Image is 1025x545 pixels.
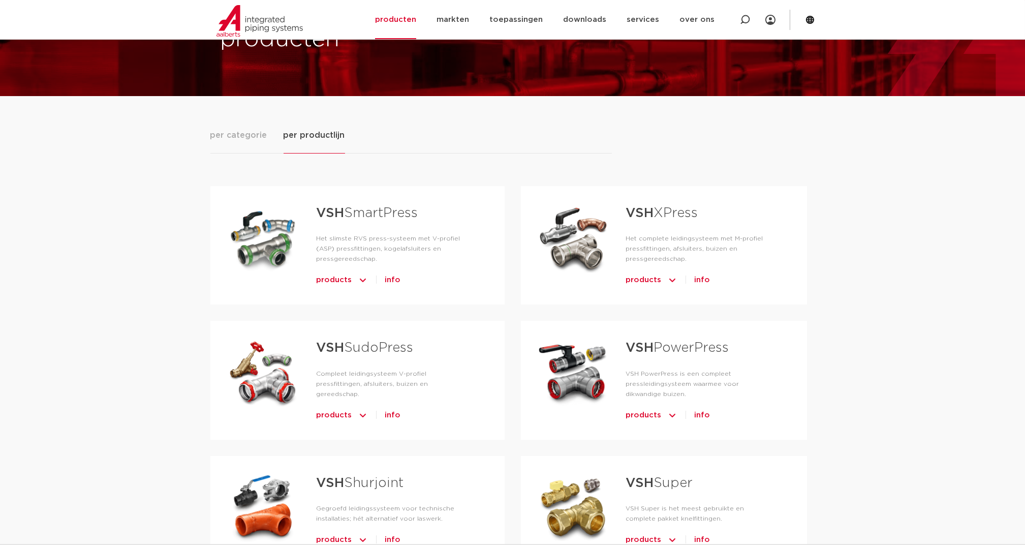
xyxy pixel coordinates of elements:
[316,341,413,354] a: VSHSudoPress
[316,476,403,490] a: VSHShurjoint
[694,407,710,423] a: info
[316,369,472,399] p: Compleet leidingsysteem V-profiel pressfittingen, afsluiters, buizen en gereedschap.
[626,341,654,354] strong: VSH
[316,341,344,354] strong: VSH
[626,233,774,264] p: Het complete leidingsysteem met M-profiel pressfittingen, afsluiters, buizen en pressgereedschap.
[210,129,267,141] span: per categorie
[626,407,661,423] span: products
[316,407,352,423] span: products
[316,206,344,220] strong: VSH
[385,272,400,288] a: info
[626,476,693,490] a: VSHSuper
[316,503,472,524] p: Gegroefd leidingssysteem voor technische installaties; hét alternatief voor laswerk.
[284,129,345,141] span: per productlijn
[316,233,472,264] p: Het slimste RVS press-systeem met V-profiel (ASP) pressfittingen, kogelafsluiters en pressgereeds...
[358,407,368,423] img: icon-chevron-up-1.svg
[626,369,774,399] p: VSH PowerPress is een compleet pressleidingsysteem waarmee voor dikwandige buizen.
[667,407,677,423] img: icon-chevron-up-1.svg
[316,476,344,490] strong: VSH
[221,23,508,56] h1: producten
[316,272,352,288] span: products
[385,407,400,423] a: info
[626,503,774,524] p: VSH Super is het meest gebruikte en complete pakket knelfittingen.
[626,206,654,220] strong: VSH
[626,272,661,288] span: products
[626,341,729,354] a: VSHPowerPress
[316,206,418,220] a: VSHSmartPress
[626,476,654,490] strong: VSH
[667,272,677,288] img: icon-chevron-up-1.svg
[626,206,698,220] a: VSHXPress
[358,272,368,288] img: icon-chevron-up-1.svg
[694,272,710,288] a: info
